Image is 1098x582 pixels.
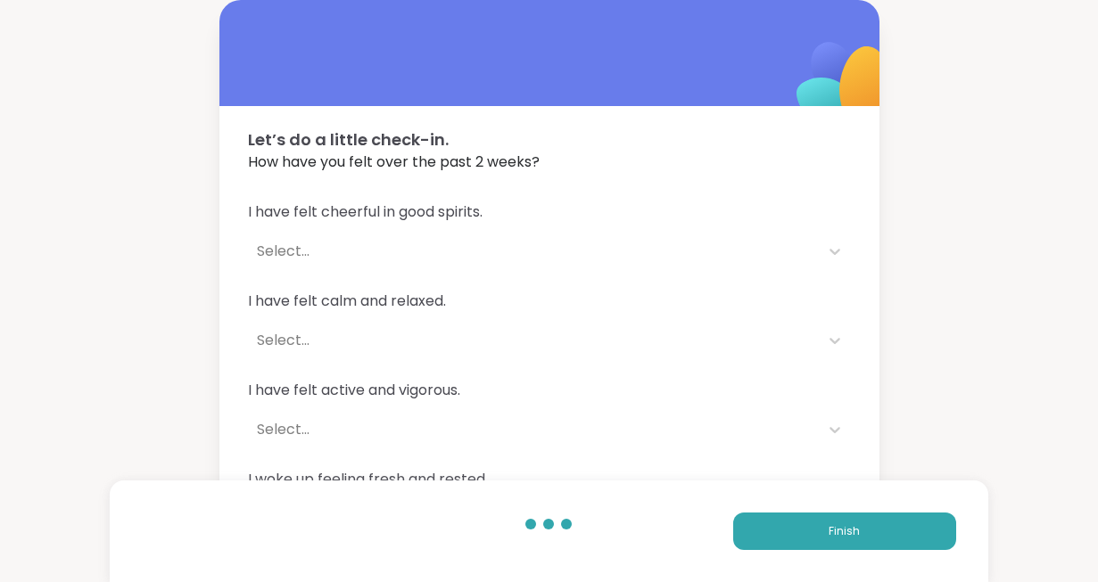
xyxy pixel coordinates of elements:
[733,512,956,550] button: Finish
[248,380,851,401] span: I have felt active and vigorous.
[248,152,851,173] span: How have you felt over the past 2 weeks?
[248,127,851,152] span: Let’s do a little check-in.
[829,523,860,539] span: Finish
[257,241,810,262] div: Select...
[257,419,810,440] div: Select...
[248,469,851,490] span: I woke up feeling fresh and rested.
[248,201,851,223] span: I have felt cheerful in good spirits.
[248,291,851,312] span: I have felt calm and relaxed.
[257,330,810,351] div: Select...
